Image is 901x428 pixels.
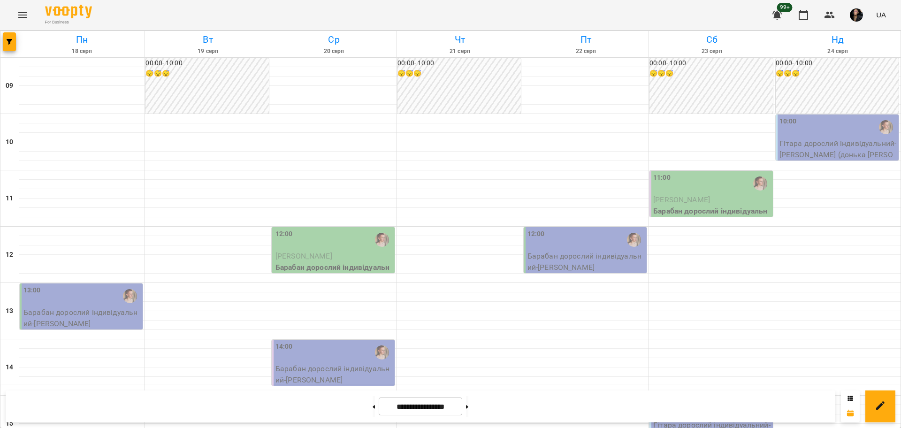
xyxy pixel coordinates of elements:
[397,69,520,79] h6: 😴😴😴
[375,345,389,359] img: Михайло [гітара]
[273,47,395,56] h6: 20 серп
[45,5,92,18] img: Voopty Logo
[23,285,41,296] label: 13:00
[6,193,13,204] h6: 11
[21,47,143,56] h6: 18 серп
[146,47,269,56] h6: 19 серп
[6,81,13,91] h6: 09
[275,262,393,284] p: Барабан дорослий індивідуальний
[6,137,13,147] h6: 10
[649,58,772,69] h6: 00:00 - 10:00
[398,32,521,47] h6: Чт
[398,47,521,56] h6: 21 серп
[872,6,890,23] button: UA
[45,19,92,25] span: For Business
[653,206,771,228] p: Барабан дорослий індивідуальний
[21,32,143,47] h6: Пн
[273,32,395,47] h6: Ср
[23,307,141,329] p: Барабан дорослий індивідуальний - [PERSON_NAME]
[653,173,671,183] label: 11:00
[776,69,899,79] h6: 😴😴😴
[525,47,647,56] h6: 22 серп
[145,58,268,69] h6: 00:00 - 10:00
[11,4,34,26] button: Menu
[6,362,13,373] h6: 14
[650,47,773,56] h6: 23 серп
[850,8,863,22] img: 0e55e402c6d6ea647f310bbb168974a3.jpg
[627,233,641,247] img: Михайло [гітара]
[777,47,899,56] h6: 24 серп
[375,233,389,247] img: Михайло [гітара]
[275,252,332,260] span: [PERSON_NAME]
[525,32,647,47] h6: Пт
[653,195,710,204] span: [PERSON_NAME]
[777,3,793,12] span: 99+
[753,176,767,191] img: Михайло [гітара]
[527,229,545,239] label: 12:00
[527,251,645,273] p: Барабан дорослий індивідуальний - [PERSON_NAME]
[145,69,268,79] h6: 😴😴😴
[275,229,293,239] label: 12:00
[275,363,393,385] p: Барабан дорослий індивідуальний - [PERSON_NAME]
[779,138,897,171] p: Гітара дорослий індивідуальний - [PERSON_NAME] (донька [PERSON_NAME] 17 років)
[146,32,269,47] h6: Вт
[879,120,893,134] img: Михайло [гітара]
[876,10,886,20] span: UA
[275,342,293,352] label: 14:00
[777,32,899,47] h6: Нд
[6,306,13,316] h6: 13
[649,69,772,79] h6: 😴😴😴
[779,116,797,127] label: 10:00
[6,250,13,260] h6: 12
[123,289,137,303] img: Михайло [гітара]
[650,32,773,47] h6: Сб
[397,58,520,69] h6: 00:00 - 10:00
[776,58,899,69] h6: 00:00 - 10:00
